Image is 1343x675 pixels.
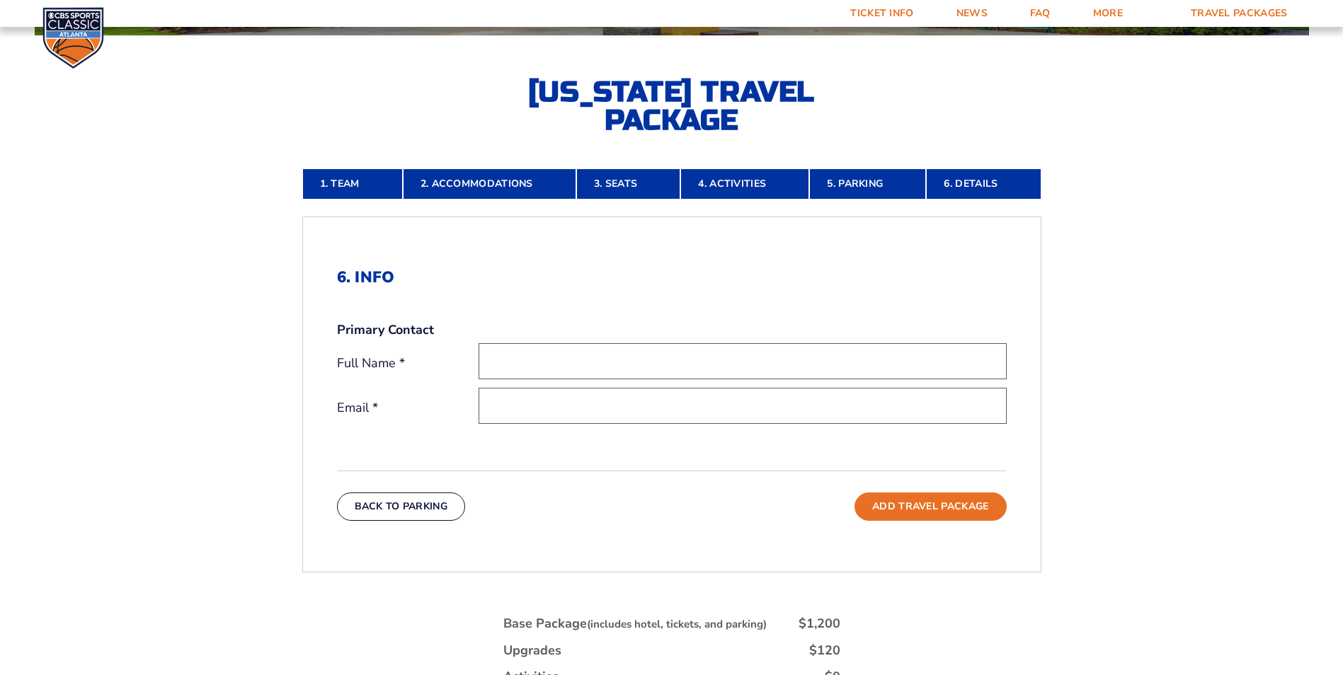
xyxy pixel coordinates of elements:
[799,615,840,633] div: $1,200
[337,399,479,417] label: Email *
[587,617,767,631] small: (includes hotel, tickets, and parking)
[42,7,104,69] img: CBS Sports Classic
[855,492,1006,521] button: Add Travel Package
[576,168,680,200] a: 3. Seats
[503,642,561,659] div: Upgrades
[680,168,809,200] a: 4. Activities
[403,168,576,200] a: 2. Accommodations
[337,268,1007,287] h2: 6. Info
[503,615,767,633] div: Base Package
[337,321,434,339] strong: Primary Contact
[809,168,926,200] a: 5. Parking
[302,168,403,200] a: 1. Team
[337,354,479,372] label: Full Name *
[809,642,840,659] div: $120
[337,492,466,521] button: Back To Parking
[516,78,828,134] h2: [US_STATE] Travel Package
